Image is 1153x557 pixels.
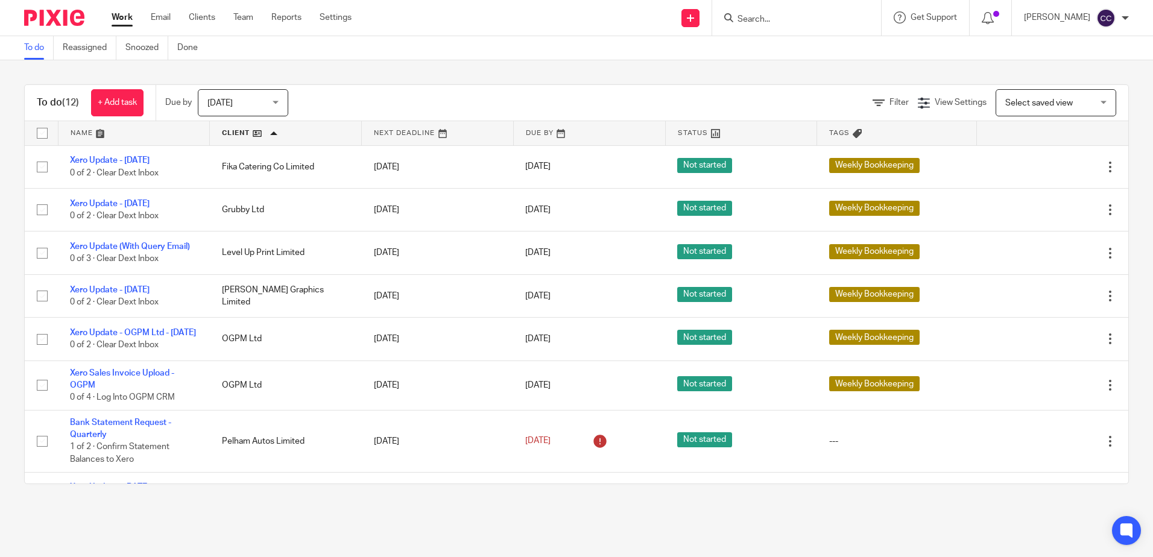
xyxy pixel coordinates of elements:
span: 0 of 2 · Clear Dext Inbox [70,212,159,220]
a: Clients [189,11,215,24]
span: Not started [677,330,732,345]
a: Xero Update (With Query Email) [70,242,190,251]
img: svg%3E [1096,8,1116,28]
span: Weekly Bookkeeping [829,330,920,345]
span: 0 of 4 · Log Into OGPM CRM [70,394,175,402]
span: 0 of 2 · Clear Dext Inbox [70,341,159,350]
a: Email [151,11,171,24]
span: Weekly Bookkeeping [829,287,920,302]
td: [DATE] [362,318,514,360]
span: Tags [829,130,850,136]
td: [DATE] [362,145,514,188]
td: Grubby Ltd [210,188,362,231]
td: [PERSON_NAME] Graphics Limited [210,274,362,317]
img: Pixie [24,10,84,26]
span: 1 of 2 · Confirm Statement Balances to Xero [70,443,169,464]
td: OGPM Ltd [210,360,362,410]
td: Pelham Autos Limited [210,410,362,472]
a: Xero Update - [DATE] [70,200,150,208]
span: 0 of 2 · Clear Dext Inbox [70,298,159,306]
span: Weekly Bookkeeping [829,244,920,259]
td: [DATE] [362,472,514,515]
h1: To do [37,96,79,109]
span: Weekly Bookkeeping [829,201,920,216]
td: Fika Catering Co Limited [210,145,362,188]
a: Xero Update - [DATE] [70,286,150,294]
span: Select saved view [1005,99,1073,107]
span: Not started [677,158,732,173]
span: Get Support [911,13,957,22]
span: 0 of 3 · Clear Dext Inbox [70,255,159,263]
input: Search [736,14,845,25]
a: Work [112,11,133,24]
span: Not started [677,376,732,391]
a: Xero Update - OGPM Ltd - [DATE] [70,329,196,337]
a: + Add task [91,89,144,116]
td: [DATE] [362,188,514,231]
td: Level Up Print Limited [210,231,362,274]
a: Xero Update - [DATE] [70,483,150,491]
span: [DATE] [525,206,551,214]
td: [DATE] [362,231,514,274]
span: Not started [677,287,732,302]
span: [DATE] [525,248,551,257]
span: [DATE] [525,163,551,171]
span: Filter [889,98,909,107]
p: [PERSON_NAME] [1024,11,1090,24]
a: Snoozed [125,36,168,60]
a: Reports [271,11,302,24]
a: Reassigned [63,36,116,60]
a: Done [177,36,207,60]
a: Xero Update - [DATE] [70,156,150,165]
td: [DATE] [362,274,514,317]
a: Bank Statement Request - Quarterly [70,418,171,439]
td: [DATE] [362,410,514,472]
span: Not started [677,244,732,259]
a: To do [24,36,54,60]
a: Team [233,11,253,24]
span: [DATE] [525,437,551,445]
p: Due by [165,96,192,109]
span: [DATE] [525,381,551,389]
span: [DATE] [525,292,551,300]
span: Weekly Bookkeeping [829,376,920,391]
span: Not started [677,201,732,216]
span: Not started [677,432,732,447]
a: Xero Sales Invoice Upload - OGPM [70,369,174,389]
span: [DATE] [525,335,551,343]
span: 0 of 2 · Clear Dext Inbox [70,169,159,177]
td: OGPM Ltd [210,318,362,360]
div: --- [829,435,964,447]
td: [DATE] [362,360,514,410]
span: [DATE] [207,99,233,107]
span: Weekly Bookkeeping [829,158,920,173]
span: View Settings [935,98,987,107]
td: Reforma CS Limited [210,472,362,515]
span: (12) [62,98,79,107]
a: Settings [320,11,352,24]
